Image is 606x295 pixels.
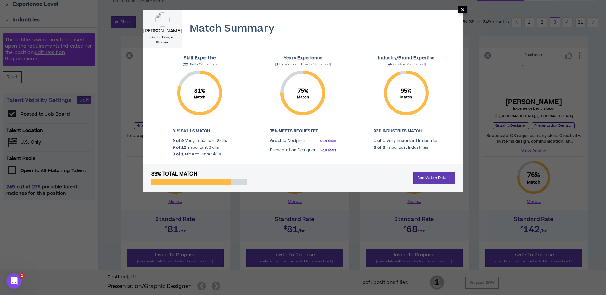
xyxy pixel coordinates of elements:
h4: Match Summary [182,23,283,34]
small: Match [297,95,309,100]
strong: 9 [173,138,175,144]
small: Match [194,95,206,100]
strong: 1 [374,138,376,144]
span: Skill [184,55,193,61]
span: 81 % [194,87,205,95]
strong: 75% Meets Requested [270,128,318,134]
h5: [PERSON_NAME] [143,28,182,34]
span: Expertise [195,55,216,61]
a: See Match Details [413,172,455,184]
b: 1 [276,61,279,67]
strong: 81% Skills Match [173,128,210,134]
span: ( Experience Levels Selected) [275,61,331,67]
small: 6-10 Years [320,139,336,143]
p: Important Skills [187,145,227,151]
strong: of [176,151,180,157]
b: 22 [184,61,189,67]
iframe: Intercom live chat [6,273,22,289]
p: Graphic Designer [270,138,306,144]
b: 4 [388,61,390,67]
strong: 3 [383,145,385,151]
strong: 9 [181,138,184,144]
small: 6-10 Years [320,148,336,153]
strong: 9 [173,145,175,151]
strong: 93% Industries Match [374,128,422,134]
span: ( Skills Selected) [183,61,217,67]
strong: 1 [383,138,385,144]
span: 83% Total Match [151,170,197,178]
span: Industry/Brand [378,55,412,61]
strong: 1 [181,151,184,157]
small: Match [400,95,412,100]
span: ( Industries Selected) [387,61,426,67]
strong: of [377,145,381,151]
p: Important Industries [387,145,439,151]
p: Graphic Designer, Illustrator [146,35,179,45]
img: VuLtR3YFWltawiBlZskOi6OVIfMra9vSgRlwAQcO.png [155,12,170,27]
span: 75 % [298,87,309,95]
strong: of [377,138,381,144]
p: Presentation Designer [270,147,316,154]
strong: of [176,138,180,144]
strong: of [176,145,180,151]
p: Very Important Industries [387,138,439,144]
span: × [461,6,464,13]
p: Very Important Skills [185,138,227,144]
span: Expertise [413,55,434,61]
span: 95 % [401,87,412,95]
span: Experience [297,55,322,61]
span: Years [284,55,296,61]
p: Nice to Have Skills [185,151,227,157]
strong: 3 [374,145,376,151]
span: 1 [19,273,25,278]
strong: 0 [173,151,175,157]
strong: 12 [181,145,186,151]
